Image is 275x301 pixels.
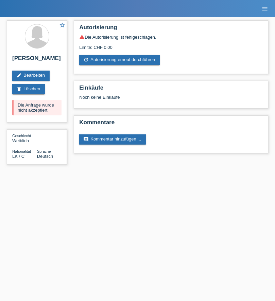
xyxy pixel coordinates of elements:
[79,34,85,40] i: warning
[79,34,263,40] div: Die Autorisierung ist fehlgeschlagen.
[12,134,31,138] span: Geschlecht
[79,40,263,50] div: Limite: CHF 0.00
[16,86,22,92] i: delete
[12,55,62,65] h2: [PERSON_NAME]
[12,100,62,115] div: Die Anfrage wurde nicht akzeptiert.
[37,149,51,153] span: Sprache
[79,134,146,145] a: commentKommentar hinzufügen ...
[83,57,89,62] i: refresh
[79,55,160,65] a: refreshAutorisierung erneut durchführen
[12,154,24,159] span: Sri Lanka / C / 05.07.2021
[261,5,268,12] i: menu
[83,136,89,142] i: comment
[12,149,31,153] span: Nationalität
[59,22,65,29] a: star_border
[16,73,22,78] i: edit
[258,6,272,11] a: menu
[79,119,263,129] h2: Kommentare
[59,22,65,28] i: star_border
[37,154,53,159] span: Deutsch
[79,84,263,95] h2: Einkäufe
[79,95,263,105] div: Noch keine Einkäufe
[12,84,45,94] a: deleteLöschen
[79,24,263,34] h2: Autorisierung
[12,71,50,81] a: editBearbeiten
[12,133,37,143] div: Weiblich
